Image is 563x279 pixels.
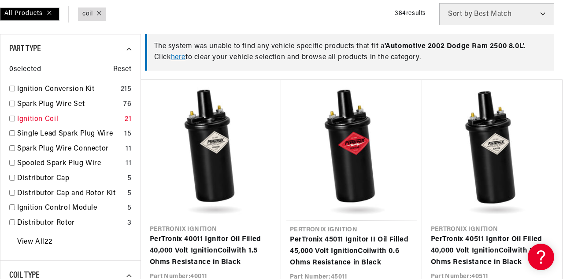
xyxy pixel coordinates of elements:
a: PerTronix 40511 Ignitor Oil Filled 40,000 Volt IgnitionCoilwith 3.0 Ohms Resistance in Black [431,234,554,268]
a: Spooled Spark Plug Wire [17,158,122,170]
span: 384 results [395,10,426,17]
div: 5 [127,203,132,214]
a: Ignition Coil [17,114,121,125]
a: Distributor Rotor [17,218,124,229]
a: Single Lead Spark Plug Wire [17,128,121,140]
span: Sort by [448,11,472,18]
a: coil [82,9,93,19]
div: 215 [121,84,132,95]
div: 3 [127,218,132,229]
a: Ignition Conversion Kit [17,84,117,95]
div: 21 [125,114,131,125]
a: Spark Plug Wire Set [17,99,120,110]
span: 0 selected [9,64,41,75]
div: 11 [126,158,131,170]
a: Spark Plug Wire Connector [17,143,122,155]
a: View All 22 [17,237,52,248]
a: Ignition Control Module [17,203,124,214]
div: 11 [126,143,131,155]
div: 5 [127,188,132,200]
div: 15 [124,128,131,140]
div: 5 [127,173,132,185]
a: PerTronix 40011 Ignitor Oil Filled 40,000 Volt IgnitionCoilwith 1.5 Ohms Resistance in Black [150,234,273,268]
select: Sort by [439,3,554,25]
a: PerTronix 45011 Ignitor II Oil Filled 45,000 Volt IgnitionCoilwith 0.6 Ohms Resistance in Black [290,234,413,268]
span: Part Type [9,45,41,53]
span: Reset [113,64,132,75]
div: The system was unable to find any vehicle specific products that fit a Click to clear your vehicl... [145,34,554,71]
a: Distributor Cap [17,173,124,185]
a: Distributor Cap and Rotor Kit [17,188,124,200]
div: 76 [123,99,131,110]
a: here [171,54,185,61]
span: ' Automotive 2002 Dodge Ram 2500 8.0L '. [385,43,526,50]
